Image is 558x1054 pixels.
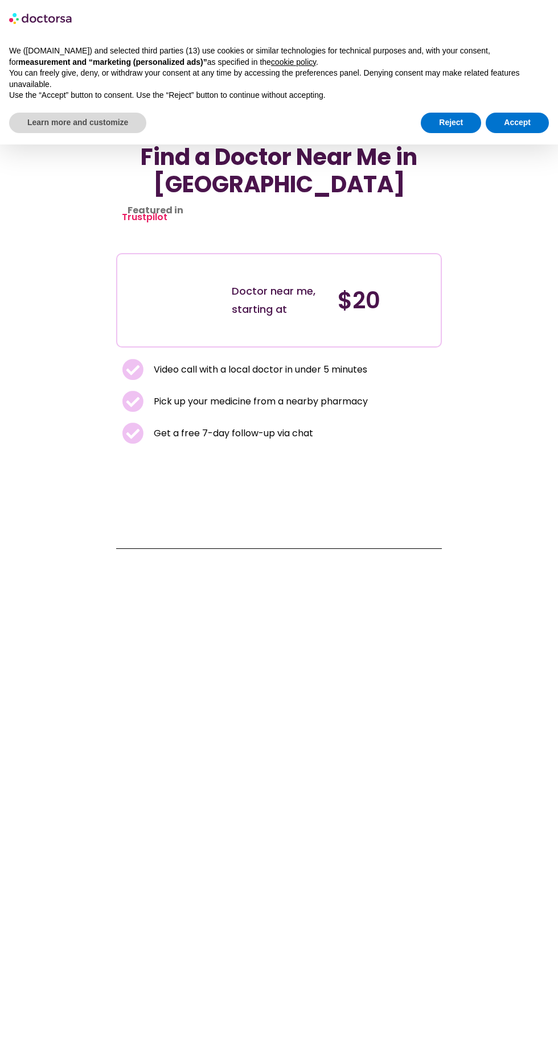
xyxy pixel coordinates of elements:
p: We ([DOMAIN_NAME]) and selected third parties (13) use cookies or similar technologies for techni... [9,46,549,68]
span: Video call with a local doctor in under 5 minutes [151,362,367,378]
div: Doctor near me, starting at [232,282,326,319]
span: Get a free 7-day follow-up via chat [151,425,313,441]
img: Illustration depicting a young woman in a casual outfit, engaged with her smartphone. She has a p... [136,263,211,338]
button: Accept [486,113,549,133]
img: logo [9,9,73,27]
span: Pick up your medicine from a nearby pharmacy [151,394,368,410]
strong: measurement and “marketing (personalized ads)” [18,57,207,67]
button: Learn more and customize [9,113,146,133]
p: Use the “Accept” button to consent. Use the “Reject” button to continue without accepting. [9,90,549,101]
a: Trustpilot [122,210,167,224]
button: Reject [421,113,481,133]
strong: Featured in [128,204,183,217]
h4: $20 [338,287,432,314]
a: cookie policy [271,57,316,67]
h1: Find a Doctor Near Me in [GEOGRAPHIC_DATA] [122,143,436,198]
p: You can freely give, deny, or withdraw your consent at any time by accessing the preferences pane... [9,68,549,90]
